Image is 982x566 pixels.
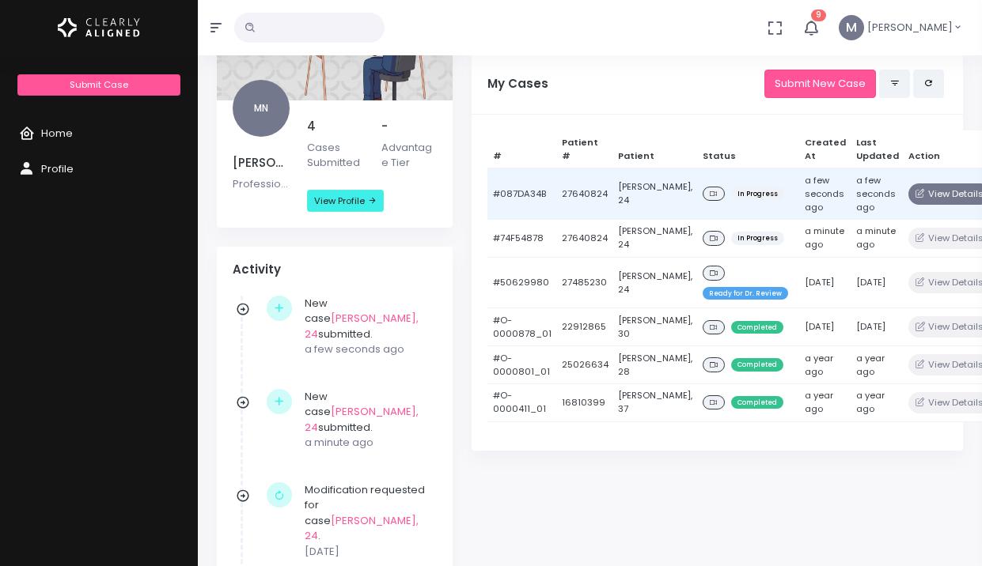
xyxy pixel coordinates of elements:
[731,187,784,200] span: In Progress
[233,80,290,137] span: MN
[613,308,698,346] td: [PERSON_NAME], 30
[613,130,698,168] th: Patient
[305,389,429,451] div: New case submitted.
[613,219,698,257] td: [PERSON_NAME], 24
[851,308,904,346] td: [DATE]
[381,119,437,134] h5: -
[556,168,613,220] td: 27640824
[556,308,613,346] td: 22912865
[305,296,429,357] div: New case submitted.
[487,130,556,168] th: #
[556,383,613,421] td: 16810399
[487,257,556,308] td: #50629980
[305,435,429,451] p: a minute ago
[307,190,384,212] a: View Profile
[305,311,419,341] a: [PERSON_NAME], 24
[70,78,128,91] span: Submit Case
[799,257,851,308] td: [DATE]
[613,168,698,220] td: [PERSON_NAME], 24
[867,20,953,36] span: [PERSON_NAME]
[851,346,904,384] td: a year ago
[556,257,613,308] td: 27485230
[556,130,613,168] th: Patient #
[41,126,73,141] span: Home
[17,74,180,96] a: Submit Case
[851,257,904,308] td: [DATE]
[58,11,140,44] img: Logo Horizontal
[698,130,800,168] th: Status
[613,257,698,308] td: [PERSON_NAME], 24
[487,383,556,421] td: #O-0000411_01
[487,219,556,257] td: #74F54878
[305,341,429,357] p: a few seconds ago
[799,346,851,384] td: a year ago
[305,513,419,544] a: [PERSON_NAME], 24
[487,346,556,384] td: #O-0000801_01
[731,232,784,244] span: In Progress
[851,130,904,168] th: Last Updated
[764,70,876,99] a: Submit New Case
[487,77,764,91] h5: My Cases
[307,140,362,171] p: Cases Submitted
[556,219,613,257] td: 27640824
[799,219,851,257] td: a minute ago
[851,383,904,421] td: a year ago
[381,140,437,171] p: Advantage Tier
[799,168,851,220] td: a few seconds ago
[233,176,288,192] p: Professional
[305,482,429,560] div: Modification requested for case .
[307,119,362,134] h5: 4
[305,404,419,435] a: [PERSON_NAME], 24
[799,130,851,168] th: Created At
[613,346,698,384] td: [PERSON_NAME], 28
[851,219,904,257] td: a minute ago
[487,168,556,220] td: #087DA34B
[731,396,783,409] span: Completed
[731,358,783,371] span: Completed
[839,15,864,40] span: M
[556,346,613,384] td: 25026634
[487,308,556,346] td: #O-0000878_01
[233,156,288,170] h5: [PERSON_NAME]
[305,544,429,560] p: [DATE]
[613,383,698,421] td: [PERSON_NAME], 37
[851,168,904,220] td: a few seconds ago
[811,9,826,21] span: 9
[41,161,74,176] span: Profile
[799,383,851,421] td: a year ago
[703,287,788,300] span: Ready for Dr. Review
[233,262,437,277] h4: Activity
[731,321,783,334] span: Completed
[799,308,851,346] td: [DATE]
